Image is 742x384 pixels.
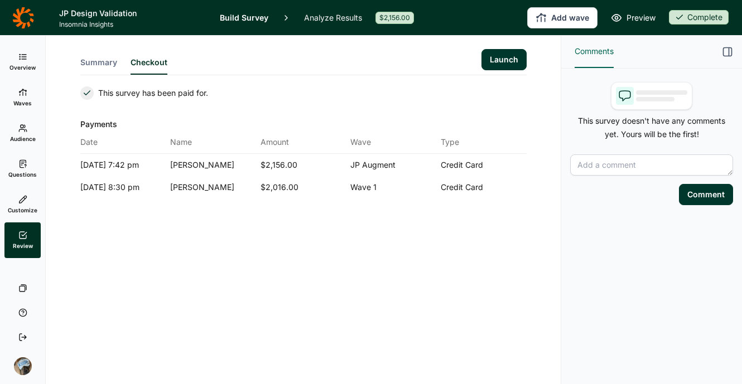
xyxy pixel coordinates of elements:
[9,64,36,71] span: Overview
[4,187,41,222] a: Customize
[575,36,614,68] button: Comments
[481,49,527,70] button: Launch
[261,158,346,172] div: $2,156.00
[80,135,166,149] div: Date
[59,7,206,20] h1: JP Design Validation
[14,357,32,375] img: ocn8z7iqvmiiaveqkfqd.png
[59,20,206,29] span: Insomnia Insights
[627,11,656,25] span: Preview
[131,57,167,68] span: Checkout
[4,44,41,80] a: Overview
[350,181,436,194] div: Wave 1
[4,151,41,187] a: Questions
[441,181,527,194] div: Credit Card
[80,118,527,131] h2: Payments
[170,181,256,194] div: [PERSON_NAME]
[261,135,346,149] div: Amount
[375,12,414,24] div: $2,156.00
[570,114,733,141] p: This survey doesn't have any comments yet. Yours will be the first!
[527,7,598,28] button: Add wave
[8,206,37,214] span: Customize
[441,135,527,149] div: Type
[80,158,166,172] div: [DATE] 7:42 pm
[679,184,733,205] button: Comment
[10,135,36,143] span: Audience
[13,242,33,250] span: Review
[170,158,256,172] div: [PERSON_NAME]
[261,181,346,194] div: $2,016.00
[80,57,117,75] button: Summary
[4,80,41,115] a: Waves
[4,115,41,151] a: Audience
[350,158,436,172] div: JP Augment
[575,45,614,58] span: Comments
[80,181,166,194] div: [DATE] 8:30 pm
[170,135,256,149] div: Name
[669,10,729,26] button: Complete
[4,222,41,258] a: Review
[611,11,656,25] a: Preview
[13,99,32,107] span: Waves
[80,86,94,100] div: Paid For
[98,88,208,99] span: This survey has been paid for.
[441,158,527,172] div: Credit Card
[8,171,37,178] span: Questions
[669,10,729,25] div: Complete
[350,135,436,149] div: Wave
